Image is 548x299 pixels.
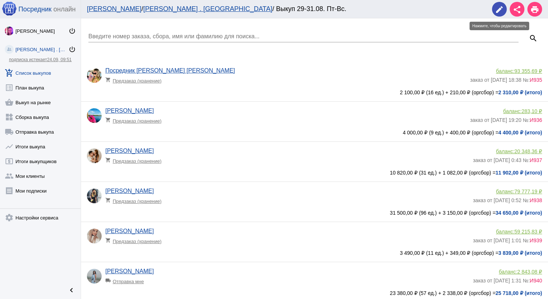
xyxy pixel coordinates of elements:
[470,74,542,83] div: заказ от [DATE] 18:38 №:
[87,5,141,13] a: [PERSON_NAME]
[87,5,485,13] div: / / Выкуп 29-31.08. Пт-Вс.
[15,28,68,34] div: [PERSON_NAME]
[496,210,542,216] b: 34 650,00 ₽ (итого)
[5,113,14,122] mat-icon: widgets
[2,1,17,16] img: apple-icon-60x60.png
[5,27,14,35] img: 73xLq58P2BOqs-qIllg3xXCtabieAB0OMVER0XTxHpc0AjG-Rb2SSuXsq4It7hEfqgBcQNho.jpg
[5,213,14,222] mat-icon: settings
[143,5,272,13] a: [PERSON_NAME] . [GEOGRAPHIC_DATA]
[498,130,542,136] b: 4 400,00 ₽ (итого)
[87,89,542,95] div: 2 100,00 ₽ (16 ед.) + 210,00 ₽ (оргсбор) =
[87,229,102,243] img: jpYarlG_rMSRdqPbVPQVGBq6sjAws1PGEm5gZ1VrcU0z7HB6t_6-VAYqmDps2aDbz8He_Uz8T3ZkfUszj2kIdyl7.jpg
[514,229,542,235] span: 59 215,83 ₽
[105,278,113,283] mat-icon: local_shipping
[5,83,14,92] mat-icon: list_alt
[105,77,113,82] mat-icon: shopping_cart
[473,229,542,235] div: баланс:
[5,142,14,151] mat-icon: show_chart
[105,238,113,243] mat-icon: shopping_cart
[105,197,113,203] mat-icon: shopping_cart
[68,46,76,53] mat-icon: power_settings_new
[521,108,542,114] span: 283,10 ₽
[470,114,542,123] div: заказ от [DATE] 19:20 №:
[498,89,542,95] b: 2 310,00 ₽ (итого)
[105,228,154,234] a: [PERSON_NAME]
[498,250,542,256] b: 3 839,00 ₽ (итого)
[47,57,72,62] span: 24.09, 09:51
[87,68,102,83] img: klfIT1i2k3saJfNGA6XPqTU7p5ZjdXiiDsm8fFA7nihaIQp9Knjm0Fohy3f__4ywE27KCYV1LPWaOQBexqZpekWk.jpg
[496,290,542,296] b: 25 718,00 ₽ (итого)
[496,170,542,176] b: 11 902,00 ₽ (итого)
[105,117,113,123] mat-icon: shopping_cart
[105,275,166,284] div: Отправка мне
[105,114,166,124] div: Предзаказ (хранение)
[87,130,542,136] div: 4 000,00 ₽ (9 ед.) + 400,00 ₽ (оргсбор) =
[5,157,14,166] mat-icon: local_atm
[473,269,542,275] div: баланс:
[105,148,154,154] a: [PERSON_NAME]
[530,157,542,163] span: И937
[67,286,76,295] mat-icon: chevron_left
[105,74,166,84] div: Предзаказ (хранение)
[105,67,235,74] a: Посредник [PERSON_NAME] [PERSON_NAME]
[87,108,102,123] img: TDutzmL3pnCc61ieyRQKbxF1oh3ZlHyopRuuLBCcQ47DC32FkPK_1BnhhmTm2SpdidrN2nwNFSFXWT6dC8WtRdgs.jpg
[473,189,542,194] div: баланс:
[514,189,542,194] span: 79 777,19 ₽
[105,154,166,164] div: Предзаказ (хранение)
[495,5,504,14] mat-icon: edit
[473,148,542,154] div: баланс:
[530,77,542,83] span: И935
[513,5,521,14] mat-icon: share
[105,194,166,204] div: Предзаказ (хранение)
[88,33,519,40] input: Введите номер заказа, сбора, имя или фамилию для поиска...
[514,68,542,74] span: 93 355,69 ₽
[68,27,76,35] mat-icon: power_settings_new
[529,34,538,43] mat-icon: search
[105,157,113,163] mat-icon: shopping_cart
[87,148,102,163] img: e78SHcMQxUdyZPSmMuqhNNSihG5qwqpCvo9g4MOCF4FTeRBVJFDFa5Ue9I0hMuL5lN3RLiAO5xl6ZtzinHj_WwJj.jpg
[470,108,542,114] div: баланс:
[530,5,539,14] mat-icon: print
[87,210,542,216] div: 31 500,00 ₽ (96 ед.) + 3 150,00 ₽ (оргсбор) =
[473,154,542,163] div: заказ от [DATE] 0:43 №:
[517,269,542,275] span: 2 843,08 ₽
[105,268,154,274] a: [PERSON_NAME]
[87,250,542,256] div: 3 490,00 ₽ (11 ед.) + 349,00 ₽ (оргсбор) =
[18,6,52,13] span: Посредник
[530,197,542,203] span: И938
[514,148,542,154] span: 20 348,36 ₽
[473,235,542,243] div: заказ от [DATE] 1:01 №:
[5,172,14,180] mat-icon: group
[530,117,542,123] span: И936
[5,98,14,107] mat-icon: shopping_basket
[105,188,154,194] a: [PERSON_NAME]
[9,57,71,62] a: подписка истекает24.09, 09:51
[473,275,542,284] div: заказ от [DATE] 1:31 №:
[5,127,14,136] mat-icon: local_shipping
[5,45,14,54] img: community_200.png
[53,6,75,13] span: онлайн
[5,68,14,77] mat-icon: add_shopping_cart
[105,235,166,244] div: Предзаказ (хранение)
[470,68,542,74] div: баланс:
[87,290,542,296] div: 23 380,00 ₽ (57 ед.) + 2 338,00 ₽ (оргсбор) =
[87,170,542,176] div: 10 820,00 ₽ (31 ед.) + 1 082,00 ₽ (оргсбор) =
[473,194,542,203] div: заказ от [DATE] 0:52 №:
[87,189,102,203] img: -b3CGEZm7JiWNz4MSe0vK8oszDDqK_yjx-I-Zpe58LR35vGIgXxFA2JGcGbEMVaWNP5BujAwwLFBmyesmt8751GY.jpg
[5,186,14,195] mat-icon: receipt
[530,238,542,243] span: И939
[15,47,68,52] div: [PERSON_NAME] . [GEOGRAPHIC_DATA]
[87,269,102,284] img: fOlTo9W8SFeYRjnAPe4kdU5if1WPkWLF0qZodKrFFsoqOHw29Qo3_pTj3r0akry38xFSqUoJcUYJ7v7A48ynXQs_.jpg
[105,108,154,114] a: [PERSON_NAME]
